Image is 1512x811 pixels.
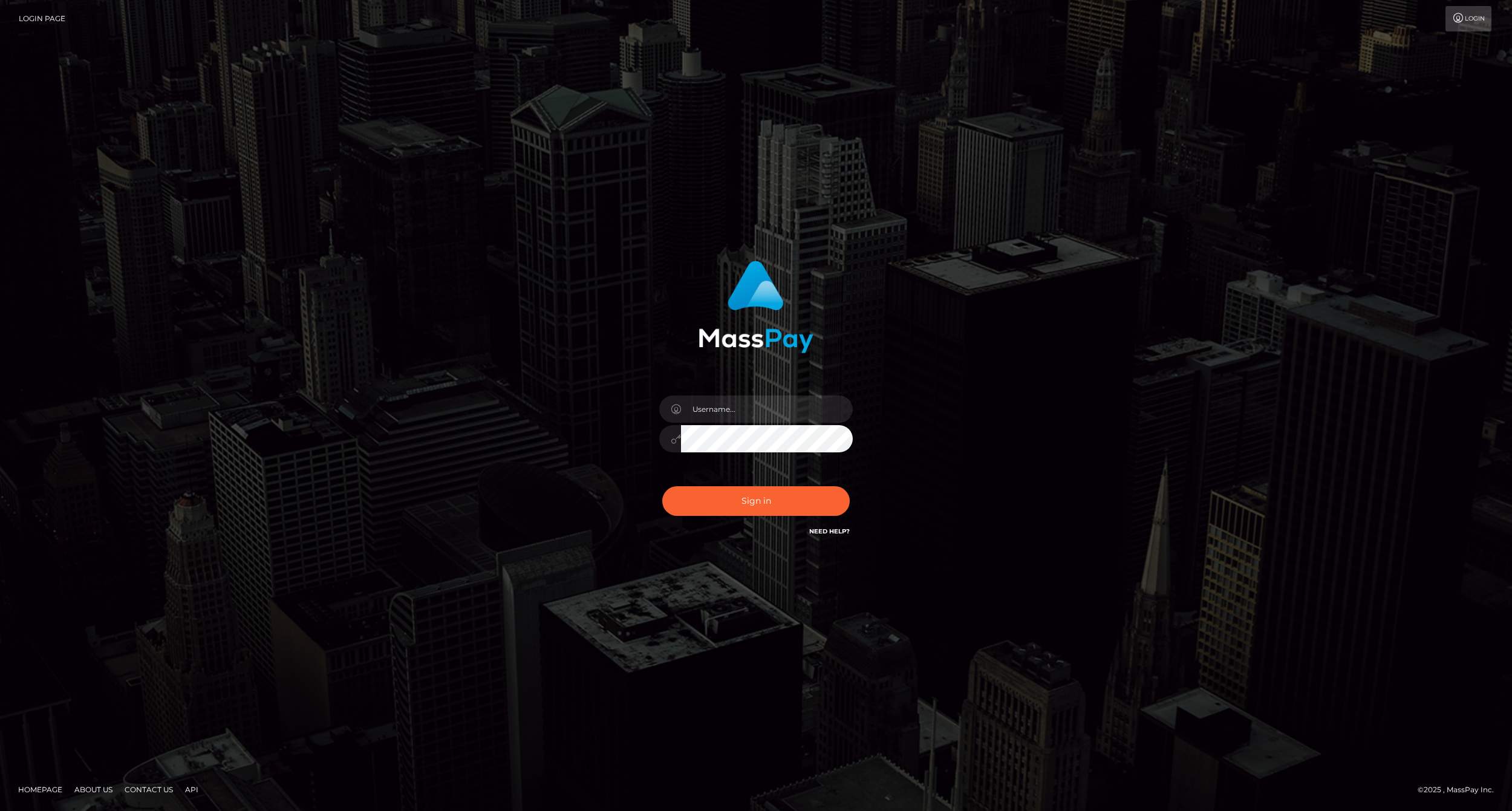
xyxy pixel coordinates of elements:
a: About Us [70,780,117,799]
button: Sign in [662,486,850,516]
a: Need Help? [809,527,850,535]
a: Login [1445,6,1491,31]
a: Homepage [13,780,67,799]
a: API [180,780,203,799]
div: © 2025 , MassPay Inc. [1418,783,1503,796]
input: Username... [681,396,853,423]
a: Login Page [19,6,65,31]
a: Contact Us [120,780,178,799]
img: MassPay Login [699,261,813,353]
